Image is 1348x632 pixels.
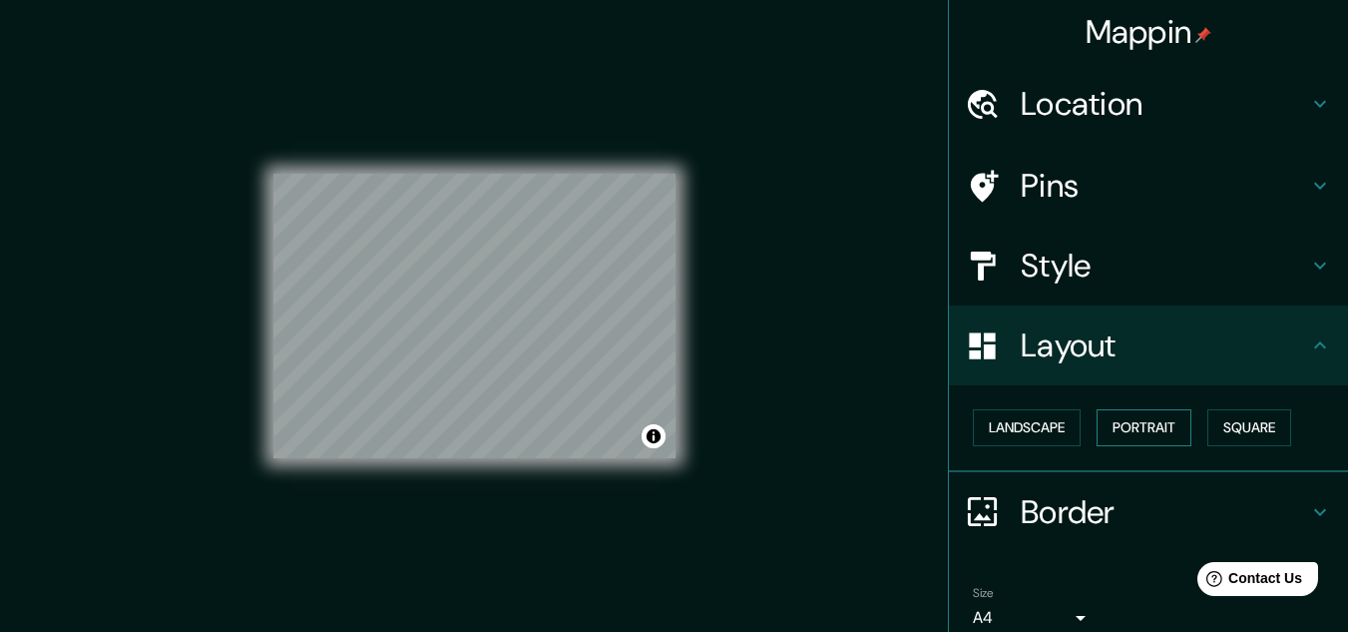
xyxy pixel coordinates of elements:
[1097,409,1191,446] button: Portrait
[949,306,1348,385] div: Layout
[949,472,1348,552] div: Border
[949,226,1348,306] div: Style
[1086,12,1212,52] h4: Mappin
[273,174,675,458] canvas: Map
[949,146,1348,226] div: Pins
[1021,325,1308,365] h4: Layout
[1195,27,1211,43] img: pin-icon.png
[1021,84,1308,124] h4: Location
[973,584,994,601] label: Size
[1021,246,1308,286] h4: Style
[642,424,666,448] button: Toggle attribution
[1021,166,1308,206] h4: Pins
[1207,409,1291,446] button: Square
[949,64,1348,144] div: Location
[973,409,1081,446] button: Landscape
[1021,492,1308,532] h4: Border
[1170,554,1326,610] iframe: Help widget launcher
